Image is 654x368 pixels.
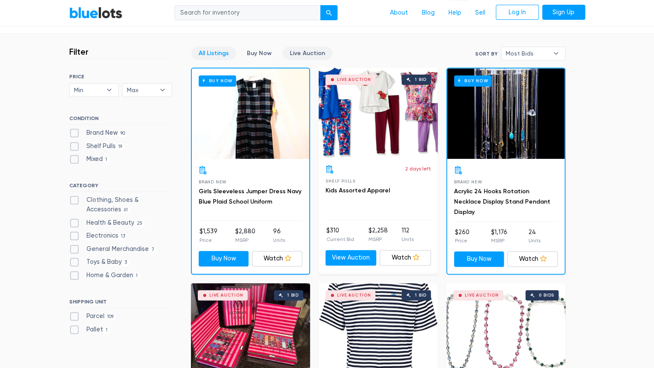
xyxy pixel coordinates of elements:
[368,226,387,243] li: $2,258
[199,188,301,205] a: Girls Sleeveless Jumper Dress Navy Blue Plaid School Uniform
[287,293,299,297] div: 1 bid
[325,187,390,194] a: Kids Assorted Apparel
[103,157,110,164] span: 1
[415,77,427,82] div: 1 bid
[455,237,470,244] p: Price
[127,83,155,96] span: Max
[491,237,507,244] p: MSRP
[402,235,414,243] p: Units
[442,5,468,21] a: Help
[528,237,540,244] p: Units
[175,5,321,21] input: Search for inventory
[415,293,427,297] div: 1 bid
[69,74,172,80] h6: PRICE
[319,68,438,158] a: Live Auction 1 bid
[69,6,123,19] a: BlueLots
[154,83,172,96] b: ▾
[192,68,309,159] a: Buy Now
[491,228,507,245] li: $1,176
[199,251,249,266] a: Buy Now
[69,155,110,164] label: Mixed
[455,228,470,245] li: $260
[199,75,236,86] h6: Buy Now
[337,293,371,297] div: Live Auction
[368,235,387,243] p: MSRP
[454,75,491,86] h6: Buy Now
[454,179,482,184] span: Brand New
[69,312,117,321] label: Parcel
[475,50,497,58] label: Sort By
[200,236,218,244] p: Price
[118,130,128,137] span: 90
[69,271,141,280] label: Home & Garden
[69,46,89,57] h3: Filter
[496,5,539,20] a: Log In
[134,220,145,227] span: 25
[282,46,332,60] a: Live Auction
[104,313,117,320] span: 109
[273,227,285,244] li: 96
[74,83,102,96] span: Min
[326,226,354,243] li: $310
[415,5,442,21] a: Blog
[383,5,415,21] a: About
[118,233,128,240] span: 13
[69,257,130,267] label: Toys & Baby
[454,251,504,267] a: Buy Now
[69,231,128,241] label: Electronics
[191,46,236,60] a: All Listings
[235,236,255,244] p: MSRP
[337,77,371,82] div: Live Auction
[402,226,414,243] li: 112
[103,327,111,334] span: 1
[506,47,549,60] span: Most Bids
[454,188,550,216] a: Acrylic 24 Hooks Rotation Necklace Display Stand Pendant Display
[133,272,141,279] span: 1
[69,325,111,334] label: Pallet
[542,5,585,20] a: Sign Up
[199,179,227,184] span: Brand New
[239,46,279,60] a: Buy Now
[69,142,125,151] label: Shelf Pulls
[235,227,255,244] li: $2,880
[326,235,354,243] p: Current Bid
[69,115,172,125] h6: CONDITION
[121,207,131,213] span: 61
[539,293,554,297] div: 0 bids
[116,143,125,150] span: 19
[325,179,356,183] span: Shelf Pulls
[69,299,172,308] h6: SHIPPING UNIT
[273,236,285,244] p: Units
[528,228,540,245] li: 24
[69,244,157,254] label: General Merchandise
[100,83,118,96] b: ▾
[69,195,172,214] label: Clothing, Shoes & Accessories
[209,293,243,297] div: Live Auction
[200,227,218,244] li: $1,539
[149,246,157,253] span: 7
[325,250,377,266] a: View Auction
[465,293,499,297] div: Live Auction
[447,68,565,159] a: Buy Now
[547,47,565,60] b: ▾
[122,260,130,266] span: 3
[69,128,128,138] label: Brand New
[405,165,431,173] p: 2 days left
[468,5,492,21] a: Sell
[69,218,145,228] label: Health & Beauty
[380,250,431,266] a: Watch
[252,251,302,266] a: Watch
[507,251,558,267] a: Watch
[69,182,172,192] h6: CATEGORY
